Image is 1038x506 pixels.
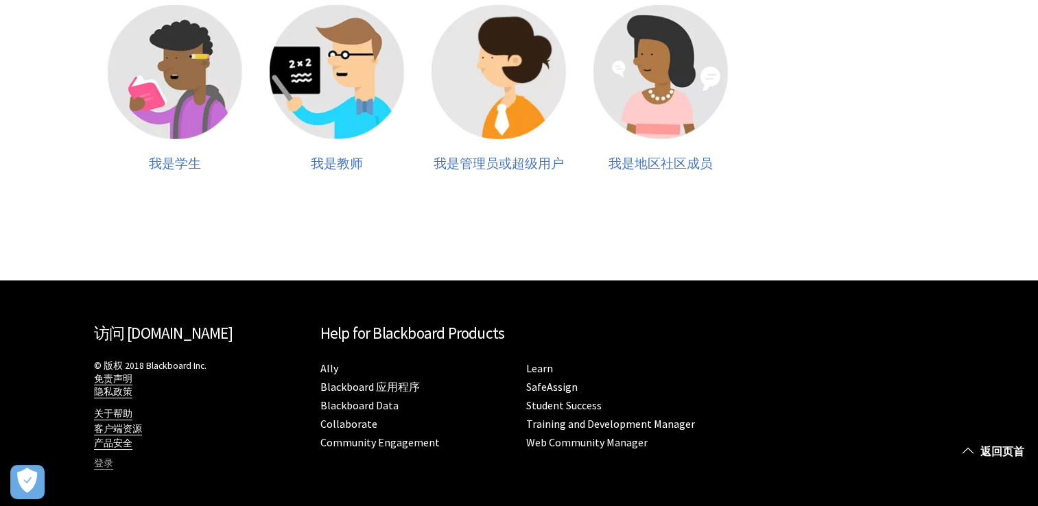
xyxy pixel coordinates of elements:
[593,5,728,139] img: 社区成员
[94,373,132,385] a: 免责声明
[311,156,363,171] span: 我是教师
[526,398,602,413] a: Student Success
[526,361,553,376] a: Learn
[94,408,132,420] a: 关于帮助
[609,156,713,171] span: 我是地区社区成员
[593,5,728,171] a: 社区成员 我是地区社区成员
[94,437,132,450] a: 产品安全
[526,435,648,450] a: Web Community Manager
[320,417,377,431] a: Collaborate
[320,322,718,346] h2: Help for Blackboard Products
[94,323,233,343] a: 访问 [DOMAIN_NAME]
[270,5,404,139] img: 教师
[94,359,307,398] p: © 版权 2018 Blackboard Inc.
[320,435,440,450] a: Community Engagement
[94,423,142,435] a: 客户端资源
[320,361,338,376] a: Ally
[432,5,566,139] img: 管理员
[108,5,242,171] a: 学生 我是学生
[526,380,578,394] a: SafeAssign
[149,156,201,171] span: 我是学生
[320,380,420,394] a: Blackboard 应用程序
[434,156,564,171] span: 我是管理员或超级用户
[320,398,399,413] a: Blackboard Data
[270,5,404,171] a: 教师 我是教师
[108,5,242,139] img: 学生
[526,417,695,431] a: Training and Development Manager
[952,439,1038,464] a: 返回页首
[10,465,45,499] button: Open Preferences
[432,5,566,171] a: 管理员 我是管理员或超级用户
[94,457,113,470] a: 登录
[94,386,132,398] a: 隐私政策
